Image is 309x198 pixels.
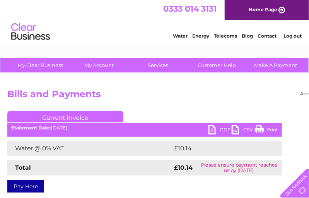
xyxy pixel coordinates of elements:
td: £10.14 [172,141,265,156]
strong: £10.14 [174,164,193,171]
a: Log out [283,33,302,39]
a: My Account [67,58,131,72]
a: My Clear Business [9,58,72,72]
a: Telecoms [214,33,237,39]
a: Current Invoice [7,111,123,122]
a: Services [126,58,190,72]
a: Customer Help [185,58,249,72]
a: Energy [192,33,209,39]
a: PDF [208,125,232,136]
b: Statement Date: [11,125,51,131]
a: Water [173,33,188,39]
a: Print [255,125,278,136]
a: Contact [258,33,277,39]
a: Pay Here [7,180,44,193]
strong: Total [15,164,31,171]
a: Make A Payment [244,58,307,72]
a: CSV [232,125,255,136]
a: Blog [242,33,253,39]
td: Please ensure payment reaches us by [DATE] [196,160,282,176]
td: Water @ 0% VAT [7,141,172,156]
div: [DATE] [7,125,282,131]
a: 0333 014 3131 [163,4,217,14]
img: logo.png [11,20,50,44]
